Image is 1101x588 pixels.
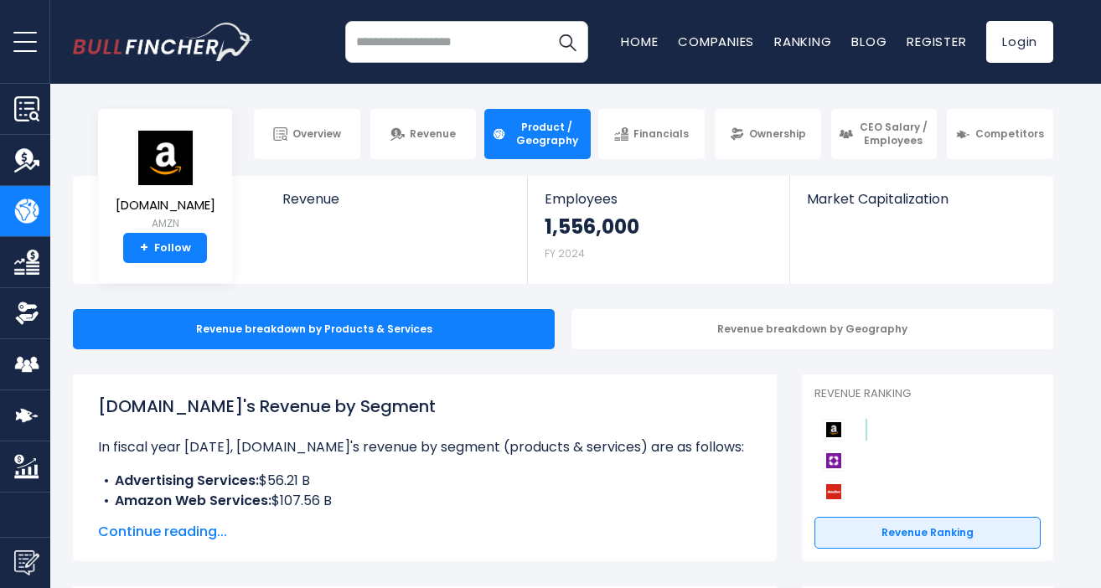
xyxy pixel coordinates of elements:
[140,240,148,255] strong: +
[598,109,705,159] a: Financials
[98,522,752,542] span: Continue reading...
[14,301,39,326] img: Ownership
[545,246,585,260] small: FY 2024
[370,109,477,159] a: Revenue
[266,176,528,235] a: Revenue
[115,471,259,490] b: Advertising Services:
[98,394,752,419] h1: [DOMAIN_NAME]'s Revenue by Segment
[851,33,886,50] a: Blog
[115,129,216,234] a: [DOMAIN_NAME] AMZN
[123,233,207,263] a: +Follow
[511,121,583,147] span: Product / Geography
[73,23,253,61] img: bullfincher logo
[410,127,456,141] span: Revenue
[571,309,1053,349] div: Revenue breakdown by Geography
[98,471,752,491] li: $56.21 B
[116,216,215,231] small: AMZN
[858,121,930,147] span: CEO Salary / Employees
[545,214,639,240] strong: 1,556,000
[254,109,360,159] a: Overview
[292,127,341,141] span: Overview
[73,309,555,349] div: Revenue breakdown by Products & Services
[814,387,1041,401] p: Revenue Ranking
[546,21,588,63] button: Search
[282,191,511,207] span: Revenue
[633,127,689,141] span: Financials
[823,419,845,441] img: Amazon.com competitors logo
[774,33,831,50] a: Ranking
[807,191,1035,207] span: Market Capitalization
[831,109,938,159] a: CEO Salary / Employees
[115,491,271,510] b: Amazon Web Services:
[116,199,215,213] span: [DOMAIN_NAME]
[621,33,658,50] a: Home
[545,191,772,207] span: Employees
[484,109,591,159] a: Product / Geography
[823,481,845,503] img: AutoZone competitors logo
[986,21,1053,63] a: Login
[823,450,845,472] img: Wayfair competitors logo
[98,491,752,511] li: $107.56 B
[715,109,821,159] a: Ownership
[73,23,253,61] a: Go to homepage
[528,176,788,284] a: Employees 1,556,000 FY 2024
[907,33,966,50] a: Register
[678,33,754,50] a: Companies
[790,176,1052,235] a: Market Capitalization
[814,517,1041,549] a: Revenue Ranking
[947,109,1053,159] a: Competitors
[975,127,1044,141] span: Competitors
[98,437,752,457] p: In fiscal year [DATE], [DOMAIN_NAME]'s revenue by segment (products & services) are as follows:
[749,127,806,141] span: Ownership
